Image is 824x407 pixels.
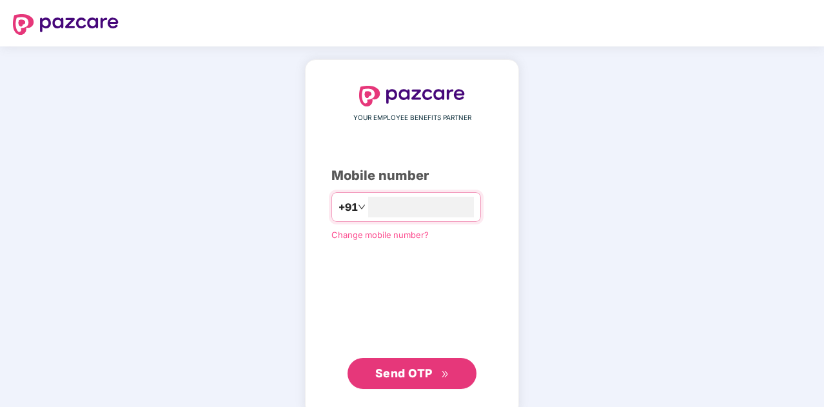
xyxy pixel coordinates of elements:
div: Mobile number [331,166,493,186]
button: Send OTPdouble-right [348,358,476,389]
img: logo [359,86,465,106]
img: logo [13,14,119,35]
span: +91 [338,199,358,215]
a: Change mobile number? [331,230,429,240]
span: double-right [441,370,449,379]
span: Send OTP [375,366,433,380]
span: YOUR EMPLOYEE BENEFITS PARTNER [353,113,471,123]
span: down [358,203,366,211]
